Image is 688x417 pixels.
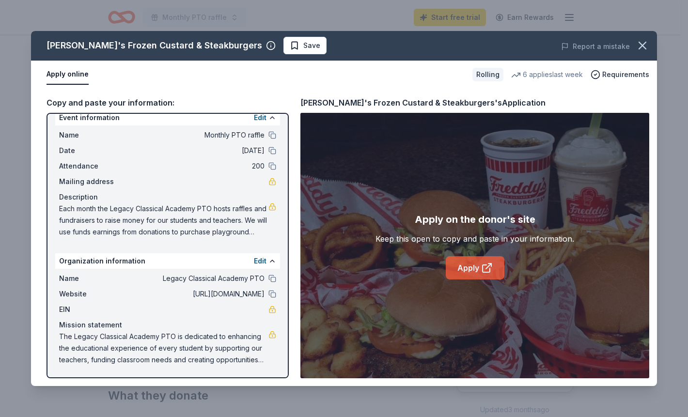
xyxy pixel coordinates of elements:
div: Mission statement [59,319,276,331]
span: Each month the Legacy Classical Academy PTO hosts raffles and fundraisers to raise money for our ... [59,203,268,238]
span: Name [59,273,124,284]
a: Apply [446,256,504,279]
button: Edit [254,255,266,267]
span: Legacy Classical Academy PTO [124,273,265,284]
span: Monthly PTO raffle [124,129,265,141]
span: EIN [59,304,124,315]
div: [PERSON_NAME]'s Frozen Custard & Steakburgers [47,38,262,53]
div: Organization information [55,253,280,269]
button: Edit [254,112,266,124]
div: Description [59,191,276,203]
div: [PERSON_NAME]'s Frozen Custard & Steakburgers's Application [300,96,546,109]
button: Report a mistake [561,41,630,52]
span: Name [59,129,124,141]
div: Keep this open to copy and paste in your information. [375,233,574,245]
div: 6 applies last week [511,69,583,80]
span: [DATE] [124,145,265,156]
div: Copy and paste your information: [47,96,289,109]
span: Mailing address [59,176,124,187]
button: Requirements [591,69,649,80]
span: Save [303,40,320,51]
span: Requirements [602,69,649,80]
span: The Legacy Classical Academy PTO is dedicated to enhancing the educational experience of every st... [59,331,268,366]
div: Apply on the donor's site [415,212,535,227]
div: Rolling [472,68,503,81]
span: Attendance [59,160,124,172]
button: Save [283,37,327,54]
button: Apply online [47,64,89,85]
span: [URL][DOMAIN_NAME] [124,288,265,300]
span: Date [59,145,124,156]
span: 200 [124,160,265,172]
span: Website [59,288,124,300]
div: Event information [55,110,280,125]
